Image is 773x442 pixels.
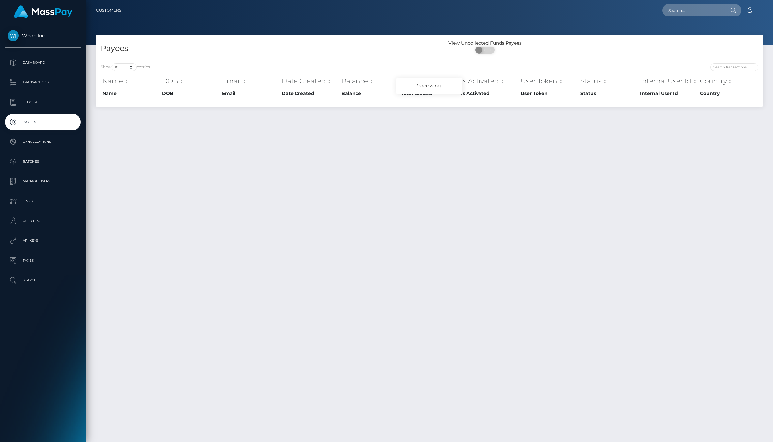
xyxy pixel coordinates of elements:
th: Email [220,75,280,88]
th: Status [579,75,638,88]
a: Dashboard [5,54,81,71]
p: Ledger [8,97,78,107]
th: Email [220,88,280,99]
p: Taxes [8,256,78,266]
th: Date Created [280,75,340,88]
th: User Token [519,88,579,99]
p: Cancellations [8,137,78,147]
p: Payees [8,117,78,127]
th: Name [101,75,160,88]
a: User Profile [5,213,81,229]
label: Show entries [101,63,150,71]
th: Balance [340,88,399,99]
p: API Keys [8,236,78,246]
th: Internal User Id [638,75,698,88]
input: Search transactions [710,63,758,71]
div: Processing... [396,78,462,94]
th: DOB [160,88,220,99]
a: Links [5,193,81,209]
th: Country [698,75,758,88]
a: Ledger [5,94,81,110]
th: Country [698,88,758,99]
a: Customers [96,3,121,17]
p: Batches [8,157,78,167]
p: User Profile [8,216,78,226]
a: Manage Users [5,173,81,190]
a: Search [5,272,81,289]
a: Payees [5,114,81,130]
th: DOB [160,75,220,88]
input: Search... [662,4,724,16]
a: Batches [5,153,81,170]
span: Whop Inc [5,33,81,39]
th: User Token [519,75,579,88]
th: Is Activated [459,88,519,99]
th: Is Activated [459,75,519,88]
h4: Payees [101,43,424,54]
th: Date Created [280,88,340,99]
div: View Uncollected Funds Payees [429,40,541,47]
th: Internal User Id [638,88,698,99]
th: Balance [340,75,399,88]
a: API Keys [5,233,81,249]
a: Taxes [5,252,81,269]
img: Whop Inc [8,30,19,41]
p: Manage Users [8,176,78,186]
img: MassPay Logo [14,5,72,18]
a: Transactions [5,74,81,91]
th: Status [579,88,638,99]
select: Showentries [112,63,137,71]
th: Name [101,88,160,99]
p: Dashboard [8,58,78,68]
p: Transactions [8,78,78,87]
span: OFF [479,47,495,54]
p: Links [8,196,78,206]
th: Total Loaded [399,75,459,88]
a: Cancellations [5,134,81,150]
p: Search [8,275,78,285]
